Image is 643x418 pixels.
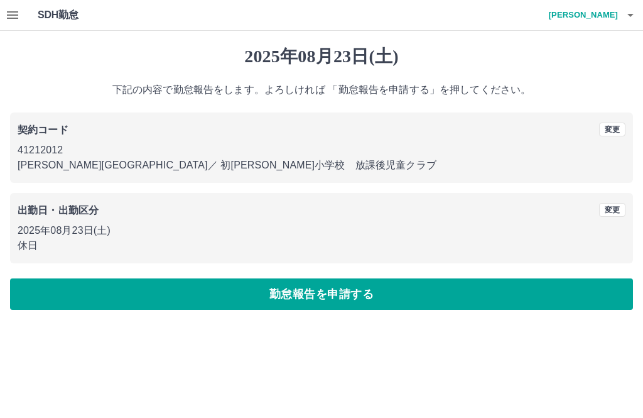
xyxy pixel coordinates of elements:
[18,223,625,238] p: 2025年08月23日(土)
[599,203,625,217] button: 変更
[10,278,633,310] button: 勤怠報告を申請する
[18,205,99,216] b: 出勤日・出勤区分
[18,143,625,158] p: 41212012
[10,46,633,67] h1: 2025年08月23日(土)
[18,158,625,173] p: [PERSON_NAME][GEOGRAPHIC_DATA] ／ 初[PERSON_NAME]小学校 放課後児童クラブ
[18,238,625,253] p: 休日
[599,123,625,136] button: 変更
[18,124,68,135] b: 契約コード
[10,82,633,97] p: 下記の内容で勤怠報告をします。よろしければ 「勤怠報告を申請する」を押してください。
